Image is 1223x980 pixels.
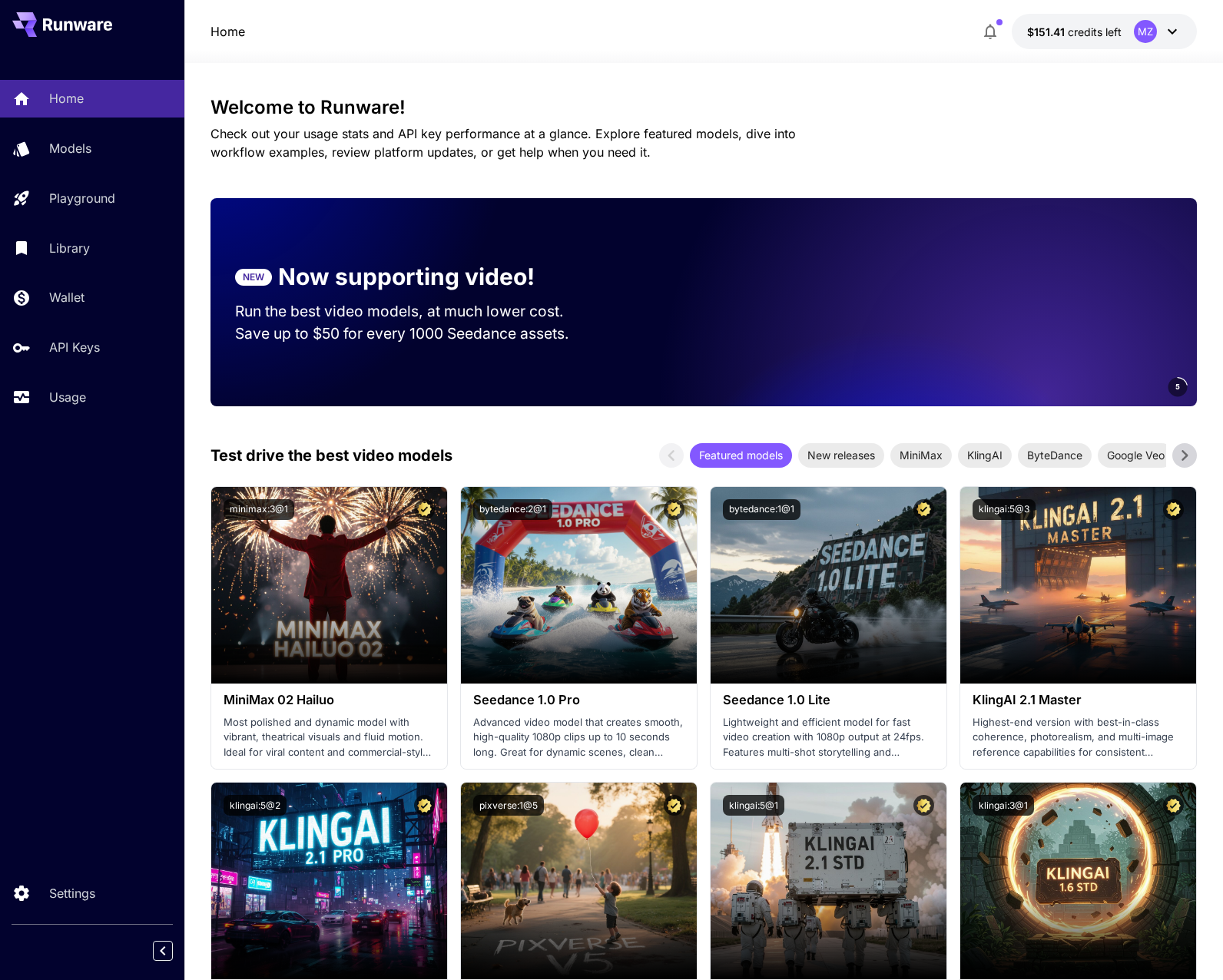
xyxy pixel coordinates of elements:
[49,189,115,207] p: Playground
[973,499,1036,520] button: klingai:5@3
[1018,447,1092,463] span: ByteDance
[664,795,684,816] button: Certified Model – Vetted for best performance and includes a commercial license.
[224,715,435,760] p: Most polished and dynamic model with vibrant, theatrical visuals and fluid motion. Ideal for vira...
[414,795,435,816] button: Certified Model – Vetted for best performance and includes a commercial license.
[711,487,946,684] img: alt
[243,270,264,284] p: NEW
[164,937,184,965] div: Collapse sidebar
[960,783,1196,979] img: alt
[890,443,952,468] div: MiniMax
[1068,25,1122,38] span: credits left
[1098,443,1174,468] div: Google Veo
[711,783,946,979] img: alt
[473,795,544,816] button: pixverse:1@5
[1027,24,1122,40] div: $151.40734
[211,487,447,684] img: alt
[235,323,593,345] p: Save up to $50 for every 1000 Seedance assets.
[235,300,593,323] p: Run the best video models, at much lower cost.
[153,941,173,961] button: Collapse sidebar
[960,487,1196,684] img: alt
[1175,381,1180,392] span: 5
[473,715,684,760] p: Advanced video model that creates smooth, high-quality 1080p clips up to 10 seconds long. Great f...
[210,22,245,41] a: Home
[913,499,934,520] button: Certified Model – Vetted for best performance and includes a commercial license.
[913,795,934,816] button: Certified Model – Vetted for best performance and includes a commercial license.
[210,126,796,160] span: Check out your usage stats and API key performance at a glance. Explore featured models, dive int...
[723,693,934,707] h3: Seedance 1.0 Lite
[723,715,934,760] p: Lightweight and efficient model for fast video creation with 1080p output at 24fps. Features mult...
[1027,25,1068,38] span: $151.41
[49,239,90,257] p: Library
[798,447,884,463] span: New releases
[798,443,884,468] div: New releases
[473,693,684,707] h3: Seedance 1.0 Pro
[690,443,792,468] div: Featured models
[1163,795,1184,816] button: Certified Model – Vetted for best performance and includes a commercial license.
[461,783,697,979] img: alt
[210,22,245,41] nav: breadcrumb
[973,715,1184,760] p: Highest-end version with best-in-class coherence, photorealism, and multi-image reference capabil...
[958,447,1012,463] span: KlingAI
[210,444,452,467] p: Test drive the best video models
[210,97,1197,118] h3: Welcome to Runware!
[49,139,91,157] p: Models
[723,499,800,520] button: bytedance:1@1
[1163,499,1184,520] button: Certified Model – Vetted for best performance and includes a commercial license.
[473,499,552,520] button: bytedance:2@1
[1012,14,1197,49] button: $151.40734MZ
[1018,443,1092,468] div: ByteDance
[414,499,435,520] button: Certified Model – Vetted for best performance and includes a commercial license.
[278,260,535,294] p: Now supporting video!
[973,795,1034,816] button: klingai:3@1
[1098,447,1174,463] span: Google Veo
[973,693,1184,707] h3: KlingAI 2.1 Master
[723,795,784,816] button: klingai:5@1
[49,388,86,406] p: Usage
[958,443,1012,468] div: KlingAI
[49,288,85,306] p: Wallet
[49,89,84,108] p: Home
[224,795,287,816] button: klingai:5@2
[664,499,684,520] button: Certified Model – Vetted for best performance and includes a commercial license.
[690,447,792,463] span: Featured models
[224,499,294,520] button: minimax:3@1
[890,447,952,463] span: MiniMax
[49,338,100,356] p: API Keys
[461,487,697,684] img: alt
[49,884,95,902] p: Settings
[1134,20,1157,43] div: MZ
[224,693,435,707] h3: MiniMax 02 Hailuo
[211,783,447,979] img: alt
